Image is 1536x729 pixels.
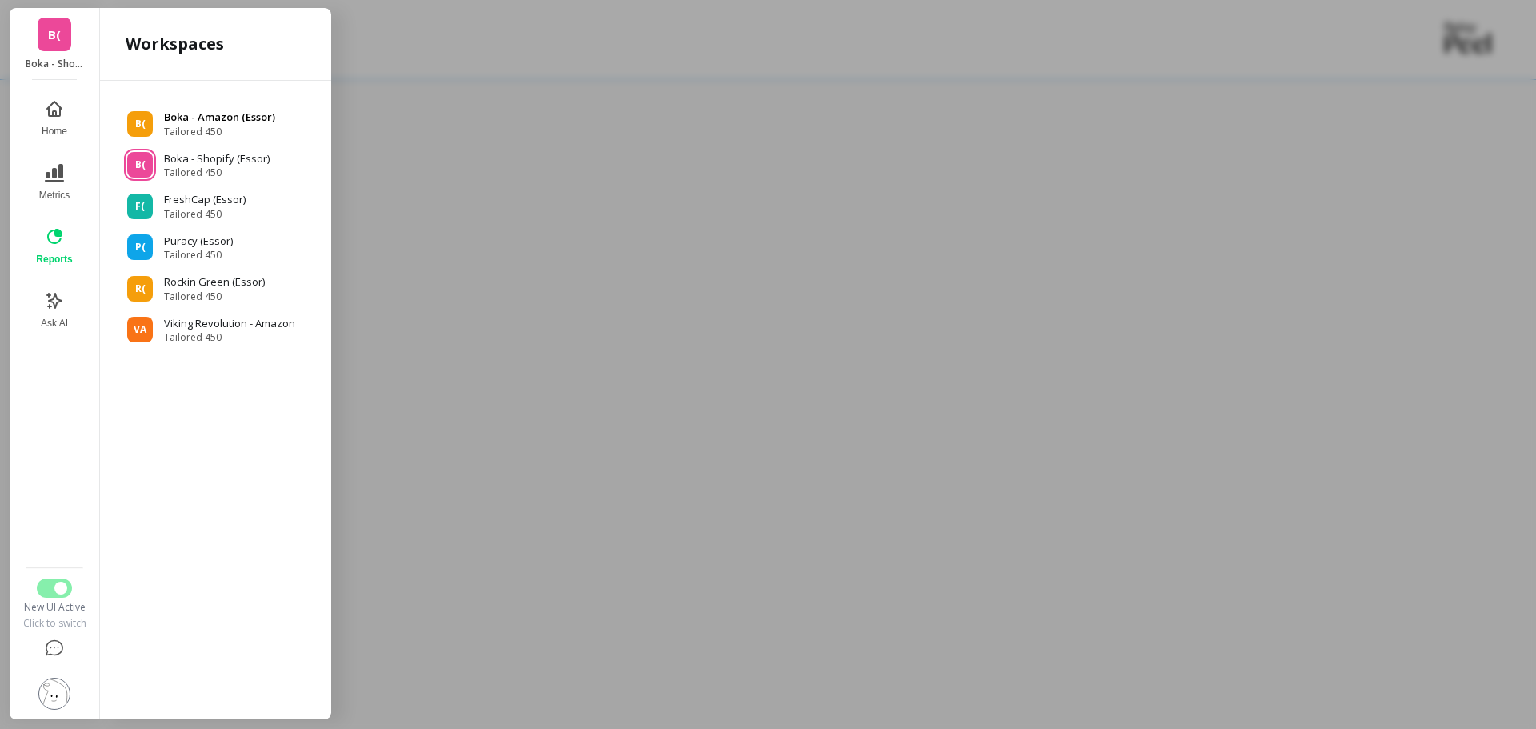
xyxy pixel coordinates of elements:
[164,192,246,208] p: FreshCap (Essor)
[164,234,233,250] p: Puracy (Essor)
[26,282,82,339] button: Ask AI
[164,316,295,332] p: Viking Revolution - Amazon
[20,617,88,630] div: Click to switch
[164,274,265,290] p: Rockin Green (Essor)
[20,668,88,719] button: Settings
[135,118,146,130] span: B(
[135,200,145,213] span: F(
[135,282,146,295] span: R(
[134,323,146,336] span: VA
[126,33,224,55] h2: Workspaces
[41,317,68,330] span: Ask AI
[164,166,270,179] span: Tailored 450
[164,249,233,262] span: Tailored 450
[26,218,82,275] button: Reports
[26,58,84,70] p: Boka - Shopify (Essor)
[164,110,275,126] p: Boka - Amazon (Essor)
[26,90,82,147] button: Home
[164,290,265,303] span: Tailored 450
[37,579,72,598] button: Switch to Legacy UI
[135,241,146,254] span: P(
[164,151,270,167] p: Boka - Shopify (Essor)
[164,126,275,138] span: Tailored 450
[36,253,72,266] span: Reports
[164,331,295,344] span: Tailored 450
[164,208,246,221] span: Tailored 450
[20,630,88,668] button: Help
[38,678,70,710] img: profile picture
[48,26,61,44] span: B(
[20,601,88,614] div: New UI Active
[135,158,146,171] span: B(
[39,189,70,202] span: Metrics
[42,125,67,138] span: Home
[26,154,82,211] button: Metrics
